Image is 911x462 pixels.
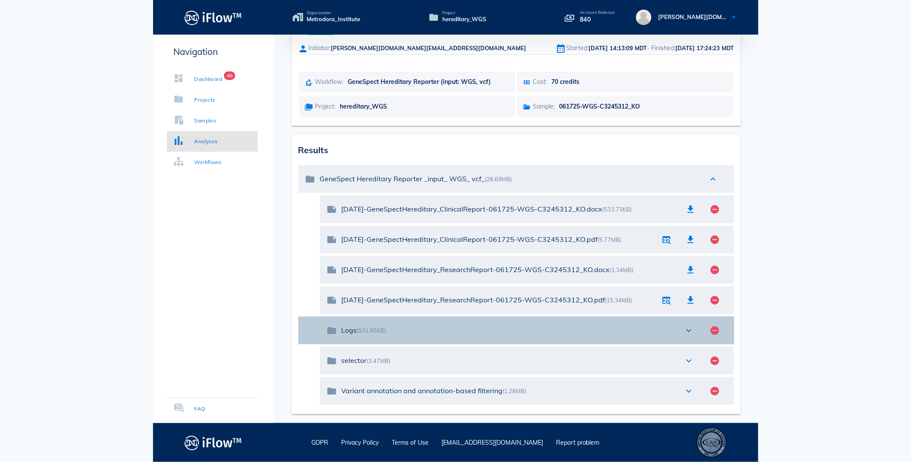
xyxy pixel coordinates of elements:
i: note [327,265,337,275]
span: (5.77MB) [598,236,622,243]
span: Project [443,11,487,15]
span: (533.73KB) [603,206,632,213]
p: Navigation [167,45,258,58]
iframe: Drift Widget Chat Controller [868,419,901,452]
div: Projects [195,96,215,104]
div: Logs [342,326,675,334]
div: ISO 13485 – Quality Management System [697,427,727,458]
span: Workflow: [315,78,344,86]
span: [PERSON_NAME][DOMAIN_NAME][EMAIL_ADDRESS][DOMAIN_NAME] [658,13,855,20]
span: (28.69MB) [485,176,512,183]
span: [DATE] 17:24:23 MDT [676,45,734,51]
div: GeneSpect Hereditary Reporter _input_ WGS_ vcf_ [320,175,700,183]
i: note [327,295,337,305]
div: Variant annotation and annotation-based filtering [342,387,675,395]
span: (15.34MB) [605,297,633,304]
i: folder [327,356,337,366]
span: (1.28MB) [503,388,527,395]
span: 70 credits [552,78,580,86]
span: Metrodora_Institute [307,15,361,24]
img: logo [185,433,242,452]
span: Sample: [533,103,555,110]
i: remove_circle [710,265,720,275]
i: remove_circle [710,295,720,305]
a: Privacy Policy [341,439,379,446]
i: expand_less [708,174,719,184]
span: hereditary_WGS [443,15,487,24]
span: [PERSON_NAME][DOMAIN_NAME][EMAIL_ADDRESS][DOMAIN_NAME] [331,45,527,51]
div: Workflows [195,158,222,167]
div: Dashboard [195,75,223,83]
span: (3.47MB) [367,357,391,364]
span: Started: [566,44,589,52]
i: folder [305,174,316,184]
span: Initiator: [309,44,331,52]
div: selector [342,356,675,365]
span: (931.65KB) [357,327,387,334]
a: Logo [153,8,274,27]
span: Badge [224,71,235,80]
div: [DATE]-GeneSpectHereditary_ClinicalReport-061725-WGS-C3245312_KO.docx [342,205,679,213]
a: GDPR [311,439,328,446]
i: remove_circle [710,234,720,245]
a: [EMAIL_ADDRESS][DOMAIN_NAME] [441,439,543,446]
i: remove_circle [710,204,720,215]
div: [DATE]-GeneSpectHereditary_ResearchReport-061725-WGS-C3245312_KO.pdf [342,296,655,304]
i: expand_more [684,325,694,336]
span: 061725-WGS-C3245312_KO [559,103,640,110]
i: folder [327,386,337,396]
span: (1.34MB) [610,266,634,273]
i: folder [327,325,337,336]
i: note [327,234,337,245]
span: hereditary_WGS [340,103,387,110]
span: GeneSpect Hereditary Reporter (input: WGS, vcf) [348,78,491,86]
span: Project: [315,103,336,110]
span: Organization [307,11,361,15]
div: [DATE]-GeneSpectHereditary_ClinicalReport-061725-WGS-C3245312_KO.pdf [342,235,655,244]
i: expand_more [684,356,694,366]
span: Cost: [533,78,547,86]
p: 840 [580,15,615,24]
span: [DATE] 14:13:09 MDT [589,45,647,51]
span: - Finished: [647,44,676,52]
span: Results [298,144,329,155]
i: note [327,204,337,215]
div: FAQ [195,404,205,413]
div: Analyses [195,137,218,146]
p: Account Balance [580,10,615,15]
a: Terms of Use [392,439,428,446]
img: avatar.16069ca8.svg [636,10,652,25]
i: remove_circle [710,325,720,336]
div: [DATE]-GeneSpectHereditary_ResearchReport-061725-WGS-C3245312_KO.docx [342,266,679,274]
a: Report problem [556,439,600,446]
i: remove_circle [710,356,720,366]
i: remove_circle [710,386,720,396]
div: Samples [195,116,217,125]
i: expand_more [684,386,694,396]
